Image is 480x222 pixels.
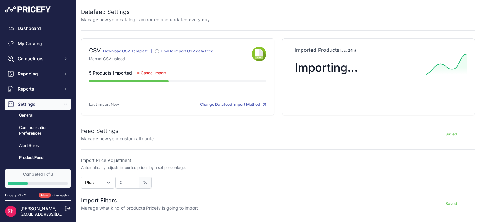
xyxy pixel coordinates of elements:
[5,140,71,151] a: Alert Rules
[295,61,358,75] span: Importing...
[81,165,186,170] p: Automatically adjusts imported prices by a set percentage.
[115,177,139,189] input: 22
[89,70,266,76] div: 5 Products Imported
[8,172,68,177] div: Completed 1 of 3
[5,110,71,121] a: General
[81,135,154,142] p: Manage how your custom attribute
[18,101,59,107] span: Settings
[139,177,152,189] span: %
[81,127,154,135] h2: Feed Settings
[89,46,101,56] div: CSV
[5,83,71,95] button: Reports
[18,71,59,77] span: Repricing
[339,48,356,53] span: (last 24h)
[81,157,276,164] label: Import Price Adjustment
[81,196,198,205] h2: Import Filters
[18,56,59,62] span: Competitors
[141,70,166,75] span: Cancel Import
[200,102,266,108] button: Change Datafeed Import Method
[89,56,252,62] p: Manual CSV upload
[5,169,71,188] a: Completed 1 of 3
[5,23,71,34] a: Dashboard
[39,193,51,198] span: New
[89,102,119,108] p: Last import Now
[103,49,148,53] a: Download CSV Template
[5,6,51,13] img: Pricefy Logo
[5,152,71,163] a: Product Feed
[295,46,462,54] p: Imported Products
[81,16,210,23] p: Manage how your catalog is imported and updated every day
[427,129,475,139] button: Saved
[81,8,210,16] h2: Datafeed Settings
[20,206,57,211] a: [PERSON_NAME]
[161,49,213,54] div: How to import CSV data feed
[5,53,71,64] button: Competitors
[154,50,213,55] a: How to import CSV data feed
[5,38,71,49] a: My Catalog
[20,212,86,217] a: [EMAIL_ADDRESS][DOMAIN_NAME]
[5,122,71,139] a: Communication Preferences
[5,99,71,110] button: Settings
[5,68,71,80] button: Repricing
[5,165,71,176] a: API Keys
[52,193,71,197] a: Changelog
[18,86,59,92] span: Reports
[81,205,198,211] p: Manage what kind of products Pricefy is going to import
[427,199,475,209] button: Saved
[5,193,26,198] div: Pricefy v1.7.2
[151,49,152,56] div: |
